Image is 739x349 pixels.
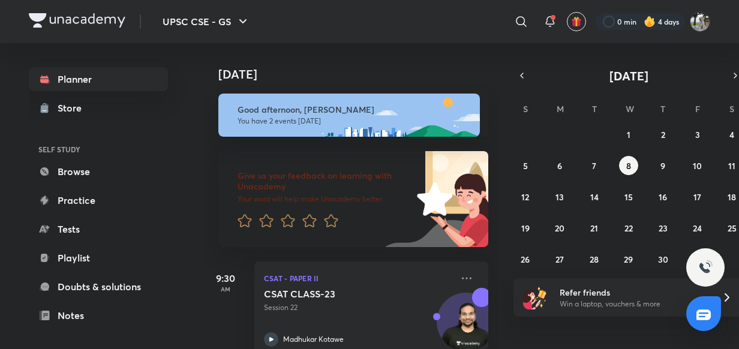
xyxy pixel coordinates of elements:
[516,218,535,237] button: October 19, 2025
[688,187,707,206] button: October 17, 2025
[619,156,638,175] button: October 8, 2025
[644,16,656,28] img: streak
[550,156,569,175] button: October 6, 2025
[688,249,707,269] button: October 31, 2025
[626,160,631,172] abbr: October 8, 2025
[218,67,500,82] h4: [DATE]
[728,191,736,203] abbr: October 18, 2025
[567,12,586,31] button: avatar
[264,302,452,313] p: Session 22
[521,222,530,234] abbr: October 19, 2025
[523,160,528,172] abbr: October 5, 2025
[661,129,665,140] abbr: October 2, 2025
[523,285,547,309] img: referral
[624,191,633,203] abbr: October 15, 2025
[653,249,672,269] button: October 30, 2025
[555,222,564,234] abbr: October 20, 2025
[29,13,125,28] img: Company Logo
[659,191,667,203] abbr: October 16, 2025
[58,101,89,115] div: Store
[29,246,168,270] a: Playlist
[609,68,648,84] span: [DATE]
[660,103,665,115] abbr: Thursday
[624,222,633,234] abbr: October 22, 2025
[516,249,535,269] button: October 26, 2025
[658,254,668,265] abbr: October 30, 2025
[653,156,672,175] button: October 9, 2025
[624,254,633,265] abbr: October 29, 2025
[728,160,735,172] abbr: October 11, 2025
[619,249,638,269] button: October 29, 2025
[376,151,488,247] img: feedback_image
[729,103,734,115] abbr: Saturday
[693,222,702,234] abbr: October 24, 2025
[653,218,672,237] button: October 23, 2025
[29,67,168,91] a: Planner
[523,103,528,115] abbr: Sunday
[238,104,469,115] h6: Good afternoon, [PERSON_NAME]
[202,271,250,285] h5: 9:30
[698,260,713,275] img: ttu
[626,103,634,115] abbr: Wednesday
[619,125,638,144] button: October 1, 2025
[728,222,737,234] abbr: October 25, 2025
[238,116,469,126] p: You have 2 events [DATE]
[516,156,535,175] button: October 5, 2025
[590,222,598,234] abbr: October 21, 2025
[202,285,250,293] p: AM
[653,125,672,144] button: October 2, 2025
[688,125,707,144] button: October 3, 2025
[516,187,535,206] button: October 12, 2025
[695,129,700,140] abbr: October 3, 2025
[155,10,257,34] button: UPSC CSE - GS
[29,188,168,212] a: Practice
[29,275,168,299] a: Doubts & solutions
[592,160,596,172] abbr: October 7, 2025
[29,13,125,31] a: Company Logo
[557,103,564,115] abbr: Monday
[264,288,413,300] h5: CSAT CLASS-23
[693,191,701,203] abbr: October 17, 2025
[521,254,530,265] abbr: October 26, 2025
[283,334,344,345] p: Madhukar Kotawe
[619,218,638,237] button: October 22, 2025
[218,94,480,137] img: afternoon
[521,191,529,203] abbr: October 12, 2025
[592,103,597,115] abbr: Tuesday
[238,194,413,204] p: Your word will help make Unacademy better
[585,187,604,206] button: October 14, 2025
[627,129,630,140] abbr: October 1, 2025
[29,160,168,183] a: Browse
[557,160,562,172] abbr: October 6, 2025
[695,103,700,115] abbr: Friday
[729,129,734,140] abbr: October 4, 2025
[585,156,604,175] button: October 7, 2025
[29,303,168,327] a: Notes
[653,187,672,206] button: October 16, 2025
[29,96,168,120] a: Store
[550,187,569,206] button: October 13, 2025
[555,191,564,203] abbr: October 13, 2025
[571,16,582,27] img: avatar
[29,217,168,241] a: Tests
[693,160,702,172] abbr: October 10, 2025
[560,299,707,309] p: Win a laptop, vouchers & more
[660,160,665,172] abbr: October 9, 2025
[585,218,604,237] button: October 21, 2025
[590,254,599,265] abbr: October 28, 2025
[264,271,452,285] p: CSAT - Paper II
[530,67,727,84] button: [DATE]
[238,170,413,192] h6: Give us your feedback on learning with Unacademy
[690,11,710,32] img: Anjali Ror
[29,139,168,160] h6: SELF STUDY
[550,218,569,237] button: October 20, 2025
[619,187,638,206] button: October 15, 2025
[590,191,599,203] abbr: October 14, 2025
[659,222,668,234] abbr: October 23, 2025
[688,156,707,175] button: October 10, 2025
[585,249,604,269] button: October 28, 2025
[555,254,564,265] abbr: October 27, 2025
[560,286,707,299] h6: Refer friends
[550,249,569,269] button: October 27, 2025
[688,218,707,237] button: October 24, 2025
